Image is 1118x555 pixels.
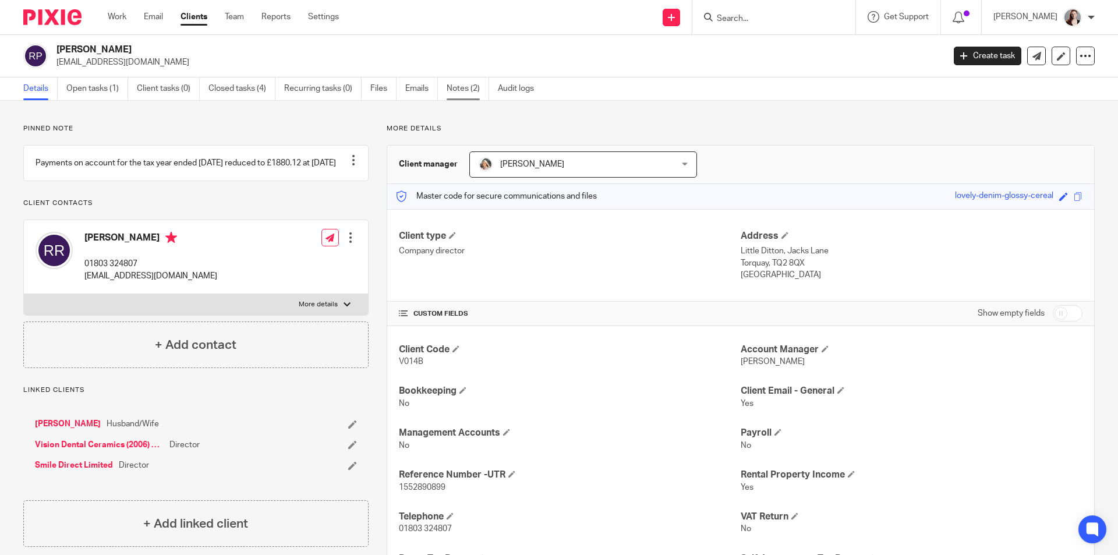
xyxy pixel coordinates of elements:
p: More details [387,124,1095,133]
a: [PERSON_NAME] [35,418,101,430]
h4: Account Manager [741,344,1082,356]
span: V014B [399,358,423,366]
a: Reports [261,11,291,23]
a: Email [144,11,163,23]
a: Files [370,77,397,100]
span: Husband/Wife [107,418,159,430]
img: svg%3E [36,232,73,269]
p: Master code for secure communications and files [396,190,597,202]
h4: Address [741,230,1082,242]
p: More details [299,300,338,309]
i: Primary [165,232,177,243]
a: Clients [181,11,207,23]
img: Pixie [23,9,82,25]
h4: Management Accounts [399,427,741,439]
span: No [399,441,409,450]
h4: Bookkeeping [399,385,741,397]
h4: Payroll [741,427,1082,439]
p: [EMAIL_ADDRESS][DOMAIN_NAME] [84,270,217,282]
h4: Reference Number -UTR [399,469,741,481]
span: No [741,441,751,450]
span: Yes [741,483,753,492]
h4: CUSTOM FIELDS [399,309,741,319]
p: Torquay, TQ2 8QX [741,257,1082,269]
span: Director [119,459,149,471]
img: High%20Res%20Andrew%20Price%20Accountants_Poppy%20Jakes%20photography-1187-3.jpg [479,157,493,171]
h4: Rental Property Income [741,469,1082,481]
h2: [PERSON_NAME] [56,44,760,56]
p: Little Ditton, Jacks Lane [741,245,1082,257]
img: svg%3E [23,44,48,68]
span: Director [169,439,200,451]
a: Closed tasks (4) [208,77,275,100]
h4: Client type [399,230,741,242]
a: Settings [308,11,339,23]
h4: [PERSON_NAME] [84,232,217,246]
h4: VAT Return [741,511,1082,523]
a: Smile Direct Limited [35,459,113,471]
span: No [741,525,751,533]
p: [PERSON_NAME] [993,11,1057,23]
p: 01803 324807 [84,258,217,270]
a: Client tasks (0) [137,77,200,100]
img: High%20Res%20Andrew%20Price%20Accountants%20_Poppy%20Jakes%20Photography-3%20-%20Copy.jpg [1063,8,1082,27]
a: Audit logs [498,77,543,100]
p: Client contacts [23,199,369,208]
a: Notes (2) [447,77,489,100]
p: Pinned note [23,124,369,133]
input: Search [716,14,820,24]
p: [EMAIL_ADDRESS][DOMAIN_NAME] [56,56,936,68]
label: Show empty fields [978,307,1045,319]
span: [PERSON_NAME] [741,358,805,366]
span: Yes [741,400,753,408]
span: Get Support [884,13,929,21]
a: Open tasks (1) [66,77,128,100]
p: Linked clients [23,386,369,395]
p: [GEOGRAPHIC_DATA] [741,269,1082,281]
h4: + Add contact [155,336,236,354]
span: No [399,400,409,408]
h4: Telephone [399,511,741,523]
span: 1552890899 [399,483,445,492]
h4: Client Code [399,344,741,356]
a: Details [23,77,58,100]
div: lovely-denim-glossy-cereal [955,190,1053,203]
a: Work [108,11,126,23]
span: [PERSON_NAME] [500,160,564,168]
h4: Client Email - General [741,385,1082,397]
h4: + Add linked client [143,515,248,533]
a: Vision Dental Ceramics (2006) Limited [35,439,164,451]
a: Create task [954,47,1021,65]
a: Emails [405,77,438,100]
p: Company director [399,245,741,257]
a: Recurring tasks (0) [284,77,362,100]
a: Team [225,11,244,23]
h3: Client manager [399,158,458,170]
span: 01803 324807 [399,525,452,533]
